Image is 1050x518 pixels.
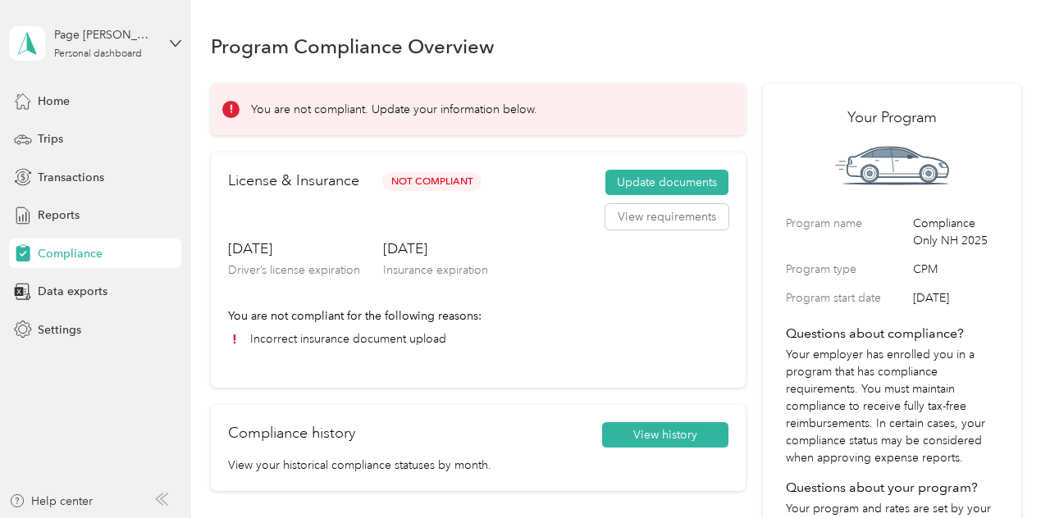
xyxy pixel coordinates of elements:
span: Trips [38,130,63,148]
li: Incorrect insurance document upload [228,330,728,348]
h3: [DATE] [228,239,360,259]
span: Settings [38,321,81,339]
p: You are not compliant. Update your information below. [251,101,537,118]
p: View your historical compliance statuses by month. [228,457,728,474]
p: Insurance expiration [383,261,488,279]
h2: Your Program [786,107,998,129]
label: Program name [786,215,907,249]
label: Program start date [786,289,907,307]
span: Not Compliant [382,172,482,191]
span: Home [38,93,70,110]
span: Data exports [38,283,107,300]
div: Page [PERSON_NAME] [54,26,157,43]
div: Personal dashboard [54,49,142,59]
span: Compliance Only NH 2025 [913,215,998,249]
p: Driver’s license expiration [228,261,360,279]
button: View requirements [605,204,728,230]
iframe: Everlance-gr Chat Button Frame [958,426,1050,518]
p: You are not compliant for the following reasons: [228,307,728,325]
h4: Questions about compliance? [786,324,998,343]
span: CPM [913,261,998,278]
button: View history [602,422,728,448]
h4: Questions about your program? [786,478,998,498]
label: Program type [786,261,907,278]
h3: [DATE] [383,239,488,259]
h2: Compliance history [228,422,355,444]
button: Help center [9,493,93,510]
span: [DATE] [913,289,998,307]
h1: Program Compliance Overview [211,38,495,55]
p: Your employer has enrolled you in a program that has compliance requirements. You must maintain c... [786,346,998,466]
button: Update documents [605,170,728,196]
span: Transactions [38,169,104,186]
h2: License & Insurance [228,170,359,192]
span: Reports [38,207,80,224]
span: Compliance [38,245,103,262]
